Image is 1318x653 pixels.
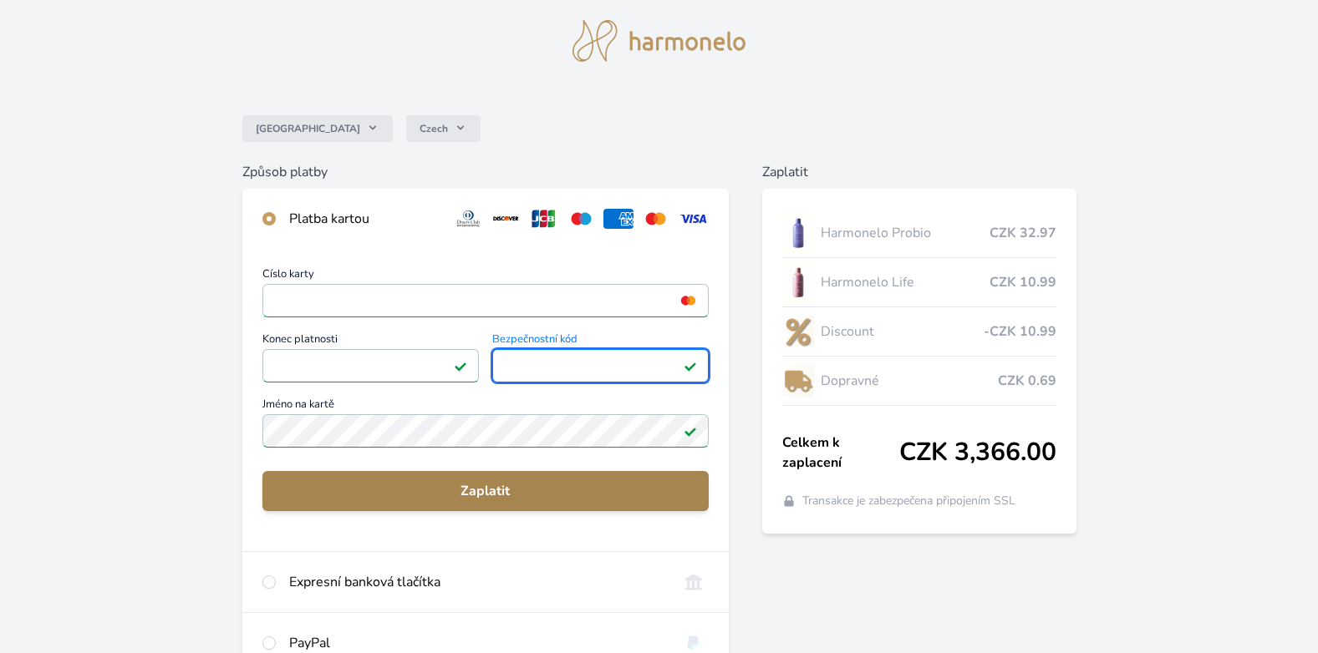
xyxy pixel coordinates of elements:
[984,321,1056,342] span: -CZK 10.99
[782,433,898,473] span: Celkem k zaplacení
[782,311,814,352] img: discount-lo.png
[566,209,597,229] img: maestro.svg
[420,122,448,135] span: Czech
[289,572,665,592] div: Expresní banková tlačítka
[262,414,710,448] input: Jméno na kartěPlatné pole
[998,371,1056,391] span: CZK 0.69
[262,399,710,414] span: Jméno na kartě
[454,359,467,372] img: Platné pole
[492,334,709,349] span: Bezpečnostní kód
[821,272,989,292] span: Harmonelo Life
[821,321,983,342] span: Discount
[491,209,522,229] img: discover.svg
[500,354,701,377] iframe: Iframe pro bezpečnostní kód
[821,371,997,391] span: Dopravné
[899,438,1056,468] span: CZK 3,366.00
[270,289,702,312] iframe: Iframe pro číslo karty
[603,209,634,229] img: amex.svg
[276,481,696,501] span: Zaplatit
[678,572,709,592] img: onlineBanking_CZ.svg
[678,209,709,229] img: visa.svg
[242,115,393,142] button: [GEOGRAPHIC_DATA]
[640,209,671,229] img: mc.svg
[677,293,700,308] img: mc
[572,20,746,62] img: logo.svg
[782,261,814,303] img: CLEAN_LIFE_se_stinem_x-lo.jpg
[262,269,710,284] span: Číslo karty
[802,493,1015,509] span: Transakce je zabezpečena připojením SSL
[821,223,989,243] span: Harmonelo Probio
[528,209,559,229] img: jcb.svg
[256,122,360,135] span: [GEOGRAPHIC_DATA]
[684,424,697,438] img: Platné pole
[678,633,709,653] img: paypal.svg
[262,471,710,511] button: Zaplatit
[990,223,1056,243] span: CZK 32.97
[782,212,814,254] img: CLEAN_PROBIO_se_stinem_x-lo.jpg
[242,162,730,182] h6: Způsob platby
[762,162,1076,182] h6: Zaplatit
[289,633,665,653] div: PayPal
[262,334,479,349] span: Konec platnosti
[453,209,484,229] img: diners.svg
[684,359,697,372] img: Platné pole
[270,354,471,377] iframe: Iframe pro datum vypršení platnosti
[406,115,481,142] button: Czech
[782,360,814,402] img: delivery-lo.png
[990,272,1056,292] span: CZK 10.99
[289,209,440,229] div: Platba kartou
